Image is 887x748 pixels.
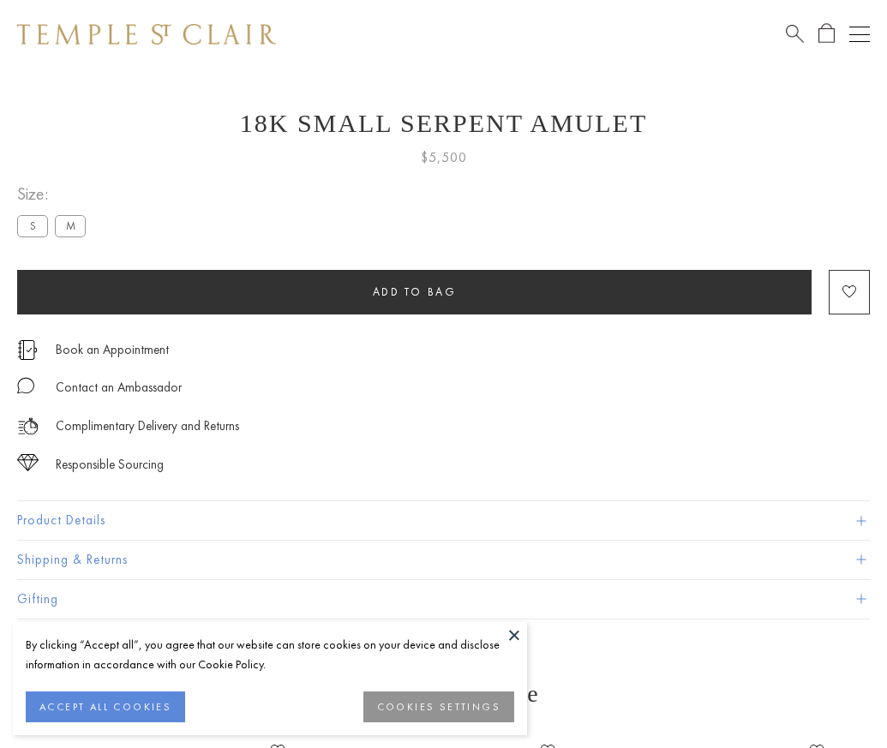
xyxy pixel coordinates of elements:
[17,24,276,45] img: Temple St. Clair
[17,454,39,471] img: icon_sourcing.svg
[56,416,239,437] p: Complimentary Delivery and Returns
[818,23,835,45] a: Open Shopping Bag
[849,24,870,45] button: Open navigation
[17,340,38,360] img: icon_appointment.svg
[363,691,514,722] button: COOKIES SETTINGS
[26,635,514,674] div: By clicking “Accept all”, you agree that our website can store cookies on your device and disclos...
[421,147,467,169] span: $5,500
[17,541,870,579] button: Shipping & Returns
[17,215,48,236] label: S
[56,340,169,359] a: Book an Appointment
[55,215,86,236] label: M
[17,416,39,437] img: icon_delivery.svg
[26,691,185,722] button: ACCEPT ALL COOKIES
[17,501,870,540] button: Product Details
[17,180,93,208] span: Size:
[56,454,164,476] div: Responsible Sourcing
[17,270,812,314] button: Add to bag
[17,109,870,138] h1: 18K Small Serpent Amulet
[17,377,34,394] img: MessageIcon-01_2.svg
[56,377,182,398] div: Contact an Ambassador
[373,284,457,299] span: Add to bag
[17,580,870,619] button: Gifting
[786,23,804,45] a: Search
